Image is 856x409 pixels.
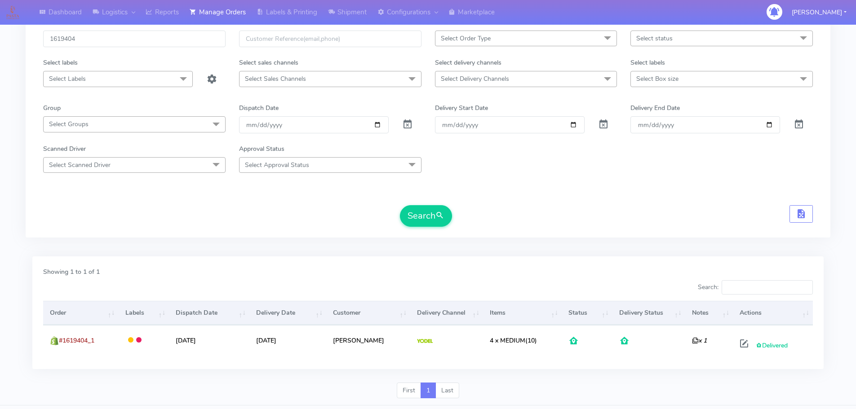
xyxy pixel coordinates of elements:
[239,31,421,47] input: Customer Reference(email,phone)
[43,103,61,113] label: Group
[441,75,509,83] span: Select Delivery Channels
[249,325,326,355] td: [DATE]
[59,336,94,345] span: #1619404_1
[630,58,665,67] label: Select labels
[435,58,501,67] label: Select delivery channels
[326,301,410,325] th: Customer: activate to sort column ascending
[50,336,59,345] img: shopify.png
[410,301,483,325] th: Delivery Channel: activate to sort column ascending
[43,58,78,67] label: Select labels
[43,301,118,325] th: Order: activate to sort column ascending
[562,301,612,325] th: Status: activate to sort column ascending
[49,161,111,169] span: Select Scanned Driver
[636,34,673,43] span: Select status
[698,280,813,295] label: Search:
[49,120,89,128] span: Select Groups
[685,301,733,325] th: Notes: activate to sort column ascending
[692,336,707,345] i: x 1
[435,103,488,113] label: Delivery Start Date
[483,301,562,325] th: Items: activate to sort column ascending
[239,58,298,67] label: Select sales channels
[441,34,491,43] span: Select Order Type
[245,161,309,169] span: Select Approval Status
[756,341,788,350] span: Delivered
[169,301,249,325] th: Dispatch Date: activate to sort column ascending
[239,103,279,113] label: Dispatch Date
[43,267,100,277] label: Showing 1 to 1 of 1
[43,144,86,154] label: Scanned Driver
[245,75,306,83] span: Select Sales Channels
[417,339,433,343] img: Yodel
[490,336,525,345] span: 4 x MEDIUM
[421,383,436,399] a: 1
[636,75,679,83] span: Select Box size
[630,103,680,113] label: Delivery End Date
[733,301,813,325] th: Actions: activate to sort column ascending
[326,325,410,355] td: [PERSON_NAME]
[249,301,326,325] th: Delivery Date: activate to sort column ascending
[785,3,853,22] button: [PERSON_NAME]
[490,336,537,345] span: (10)
[118,301,169,325] th: Labels: activate to sort column ascending
[239,144,284,154] label: Approval Status
[722,280,813,295] input: Search:
[612,301,685,325] th: Delivery Status: activate to sort column ascending
[400,205,452,227] button: Search
[43,31,226,47] input: Order Id
[169,325,249,355] td: [DATE]
[49,75,86,83] span: Select Labels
